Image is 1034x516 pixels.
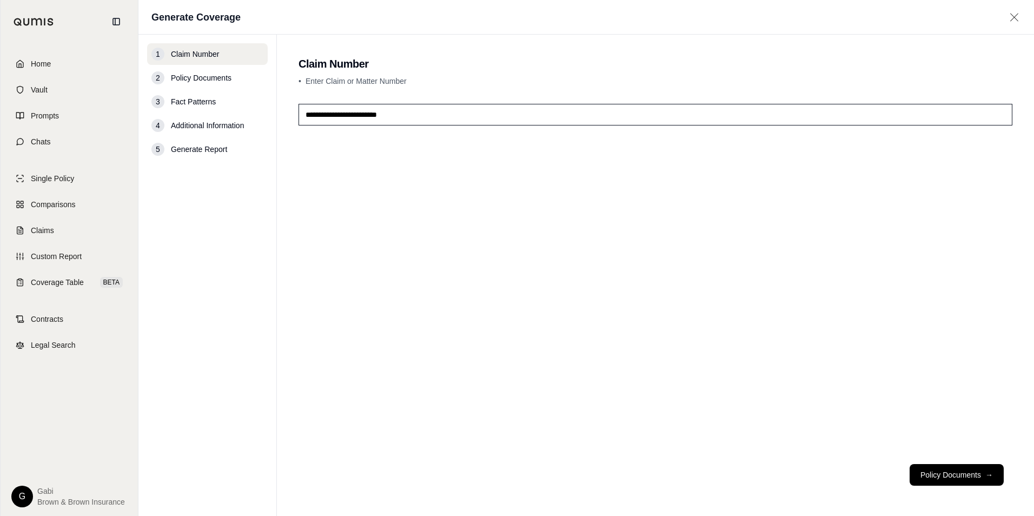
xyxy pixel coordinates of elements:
[151,119,164,132] div: 4
[37,486,125,497] span: Gabi
[31,136,51,147] span: Chats
[171,96,216,107] span: Fact Patterns
[31,314,63,325] span: Contracts
[7,130,131,154] a: Chats
[14,18,54,26] img: Qumis Logo
[171,49,219,59] span: Claim Number
[910,464,1004,486] button: Policy Documents→
[7,52,131,76] a: Home
[7,307,131,331] a: Contracts
[151,143,164,156] div: 5
[171,72,231,83] span: Policy Documents
[151,95,164,108] div: 3
[7,270,131,294] a: Coverage TableBETA
[31,251,82,262] span: Custom Report
[31,199,75,210] span: Comparisons
[31,340,76,350] span: Legal Search
[7,333,131,357] a: Legal Search
[7,219,131,242] a: Claims
[7,78,131,102] a: Vault
[985,469,993,480] span: →
[7,104,131,128] a: Prompts
[31,110,59,121] span: Prompts
[100,277,123,288] span: BETA
[299,77,301,85] span: •
[7,193,131,216] a: Comparisons
[151,71,164,84] div: 2
[299,56,1012,71] h2: Claim Number
[7,244,131,268] a: Custom Report
[11,486,33,507] div: G
[37,497,125,507] span: Brown & Brown Insurance
[108,13,125,30] button: Collapse sidebar
[151,10,241,25] h1: Generate Coverage
[7,167,131,190] a: Single Policy
[31,277,84,288] span: Coverage Table
[171,120,244,131] span: Additional Information
[31,58,51,69] span: Home
[151,48,164,61] div: 1
[171,144,227,155] span: Generate Report
[306,77,407,85] span: Enter Claim or Matter Number
[31,225,54,236] span: Claims
[31,84,48,95] span: Vault
[31,173,74,184] span: Single Policy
